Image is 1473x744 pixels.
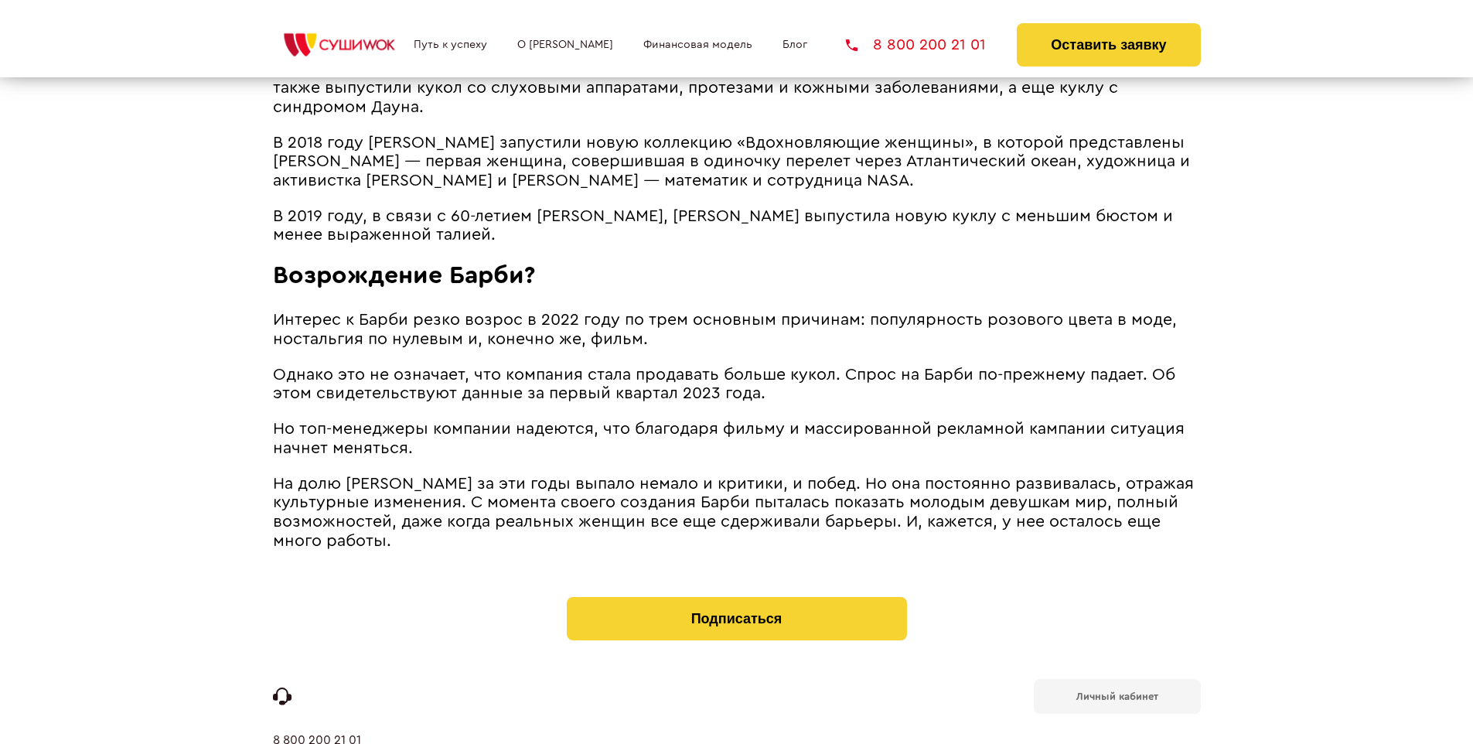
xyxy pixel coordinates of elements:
[273,367,1175,402] span: Однако это не означает, что компания стала продавать больше кукол. Спрос на Барби по-прежнему пад...
[517,39,613,51] a: О [PERSON_NAME]
[273,476,1194,549] span: На долю [PERSON_NAME] за эти годы выпало немало и критики, и побед. Но она постоянно развивалась,...
[846,37,986,53] a: 8 800 200 21 01
[273,135,1190,189] span: В 2018 году [PERSON_NAME] запустили новую коллекцию «Вдохновляющие женщины», в которой представле...
[273,312,1177,347] span: Интерес к Барби резко возрос в 2022 году по трем основным причинам: популярность розового цвета в...
[414,39,487,51] a: Путь к успеху
[273,421,1185,456] span: Но топ-менеджеры компании надеются, что благодаря фильму и массированной рекламной кампании ситуа...
[643,39,752,51] a: Финансовая модель
[873,37,986,53] span: 8 800 200 21 01
[1076,691,1158,701] b: Личный кабинет
[273,208,1173,244] span: В 2019 году, в связи с 60-летием [PERSON_NAME], [PERSON_NAME] выпустила новую куклу с меньшим бюс...
[1017,23,1200,67] button: Оставить заявку
[783,39,807,51] a: Блог
[273,42,1151,115] span: В 2016 году компания представила серию Барби, в которой были куклы с четырьмя типами телосложения...
[567,597,907,640] button: Подписаться
[273,263,536,288] span: Возрождение Барби?
[1034,679,1201,714] a: Личный кабинет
